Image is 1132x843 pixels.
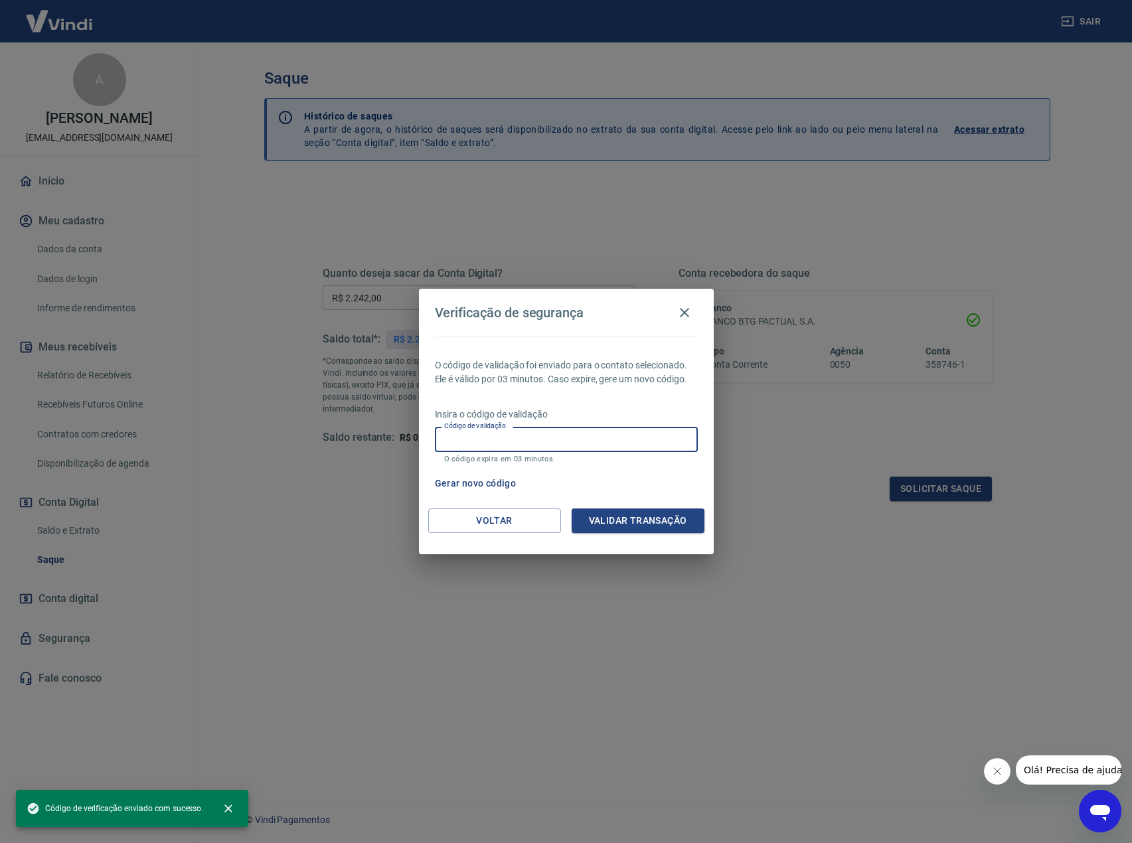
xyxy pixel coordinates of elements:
[214,794,243,823] button: close
[428,508,561,533] button: Voltar
[444,455,688,463] p: O código expira em 03 minutos.
[1079,790,1121,832] iframe: Botão para abrir a janela de mensagens
[435,305,584,321] h4: Verificação de segurança
[435,358,698,386] p: O código de validação foi enviado para o contato selecionado. Ele é válido por 03 minutos. Caso e...
[1016,755,1121,785] iframe: Mensagem da empresa
[572,508,704,533] button: Validar transação
[27,802,203,815] span: Código de verificação enviado com sucesso.
[430,471,522,496] button: Gerar novo código
[8,9,112,20] span: Olá! Precisa de ajuda?
[444,421,506,431] label: Código de validação
[984,758,1011,785] iframe: Fechar mensagem
[435,408,698,421] p: Insira o código de validação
